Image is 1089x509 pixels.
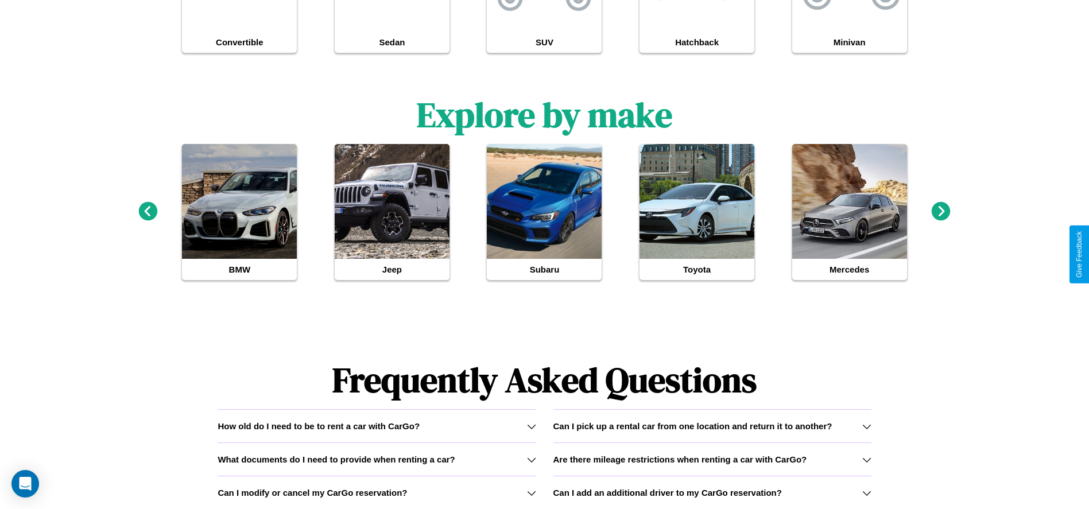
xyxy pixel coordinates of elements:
[553,421,832,431] h3: Can I pick up a rental car from one location and return it to another?
[640,32,754,53] h4: Hatchback
[487,32,602,53] h4: SUV
[218,421,420,431] h3: How old do I need to be to rent a car with CarGo?
[792,32,907,53] h4: Minivan
[335,259,449,280] h4: Jeep
[553,454,807,464] h3: Are there mileage restrictions when renting a car with CarGo?
[1075,231,1083,278] div: Give Feedback
[335,32,449,53] h4: Sedan
[218,454,455,464] h3: What documents do I need to provide when renting a car?
[417,91,672,138] h1: Explore by make
[11,470,39,498] div: Open Intercom Messenger
[792,259,907,280] h4: Mercedes
[640,259,754,280] h4: Toyota
[182,259,297,280] h4: BMW
[218,351,871,409] h1: Frequently Asked Questions
[487,259,602,280] h4: Subaru
[218,488,407,498] h3: Can I modify or cancel my CarGo reservation?
[182,32,297,53] h4: Convertible
[553,488,782,498] h3: Can I add an additional driver to my CarGo reservation?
